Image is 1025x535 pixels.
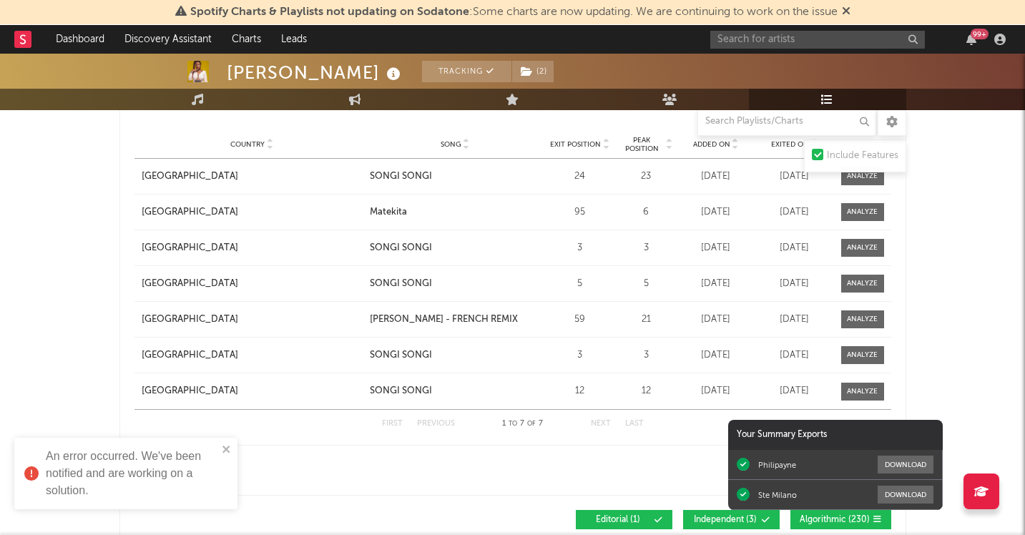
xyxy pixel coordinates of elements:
div: 3 [619,348,673,363]
div: 21 [619,313,673,327]
span: : Some charts are now updating. We are continuing to work on the issue [190,6,838,18]
a: SONGI SONGI [370,277,540,291]
div: [GEOGRAPHIC_DATA] [142,348,238,363]
div: [DATE] [759,170,830,184]
div: 24 [548,170,612,184]
div: [DATE] [680,170,752,184]
div: [PERSON_NAME] - FRENCH REMIX [370,313,518,327]
div: 3 [548,241,612,255]
a: [GEOGRAPHIC_DATA] [142,277,363,291]
span: Added On [693,140,730,149]
a: Dashboard [46,25,114,54]
span: Exit Position [550,140,601,149]
a: SONGI SONGI [370,384,540,398]
a: Leads [271,25,317,54]
button: 99+ [966,34,976,45]
div: Philipayne [758,460,796,470]
a: [GEOGRAPHIC_DATA] [142,241,363,255]
div: [DATE] [759,277,830,291]
a: SONGI SONGI [370,170,540,184]
div: [PERSON_NAME] [227,61,404,84]
span: Dismiss [842,6,850,18]
div: 23 [619,170,673,184]
button: (2) [512,61,554,82]
input: Search for artists [710,31,925,49]
a: [GEOGRAPHIC_DATA] [142,384,363,398]
button: close [222,443,232,457]
div: SONGI SONGI [370,277,432,291]
div: [GEOGRAPHIC_DATA] [142,205,238,220]
a: [GEOGRAPHIC_DATA] [142,313,363,327]
span: Exited On [771,140,809,149]
div: 3 [548,348,612,363]
div: 5 [548,277,612,291]
a: [PERSON_NAME] - FRENCH REMIX [370,313,540,327]
div: [DATE] [680,277,752,291]
span: Editorial ( 1 ) [585,516,651,524]
div: SONGI SONGI [370,348,432,363]
a: Charts [222,25,271,54]
span: Spotify Charts & Playlists not updating on Sodatone [190,6,469,18]
div: 95 [548,205,612,220]
div: SONGI SONGI [370,384,432,398]
div: [DATE] [680,241,752,255]
div: Matekita [370,205,407,220]
button: Last [625,420,644,428]
button: Editorial(1) [576,510,672,529]
a: Matekita [370,205,540,220]
div: SONGI SONGI [370,170,432,184]
span: Country [230,140,265,149]
div: [GEOGRAPHIC_DATA] [142,241,238,255]
div: 99 + [971,29,989,39]
div: [GEOGRAPHIC_DATA] [142,170,238,184]
span: Independent ( 3 ) [692,516,758,524]
span: Algorithmic ( 230 ) [800,516,870,524]
div: [DATE] [680,384,752,398]
div: 1 7 7 [484,416,562,433]
button: Next [591,420,611,428]
div: 3 [619,241,673,255]
span: to [509,421,517,427]
a: SONGI SONGI [370,348,540,363]
button: Independent(3) [683,510,780,529]
div: SONGI SONGI [370,241,432,255]
a: SONGI SONGI [370,241,540,255]
div: [GEOGRAPHIC_DATA] [142,384,238,398]
div: An error occurred. We've been notified and are working on a solution. [46,448,217,499]
div: 5 [619,277,673,291]
div: [GEOGRAPHIC_DATA] [142,313,238,327]
div: [DATE] [680,313,752,327]
span: ( 2 ) [511,61,554,82]
div: 12 [619,384,673,398]
span: of [527,421,536,427]
a: Discovery Assistant [114,25,222,54]
a: [GEOGRAPHIC_DATA] [142,170,363,184]
div: 59 [548,313,612,327]
div: 6 [619,205,673,220]
span: Peak Position [619,136,664,153]
button: First [382,420,403,428]
button: Tracking [422,61,511,82]
input: Search Playlists/Charts [697,107,876,136]
div: [DATE] [759,313,830,327]
div: [GEOGRAPHIC_DATA] [142,277,238,291]
a: [GEOGRAPHIC_DATA] [142,205,363,220]
div: Ste Milano [758,490,797,500]
div: [DATE] [759,205,830,220]
div: Include Features [827,147,898,165]
div: [DATE] [759,384,830,398]
div: [DATE] [759,241,830,255]
div: [DATE] [680,348,752,363]
button: Algorithmic(230) [790,510,891,529]
button: Previous [417,420,455,428]
div: [DATE] [759,348,830,363]
button: Download [878,456,933,473]
div: 12 [548,384,612,398]
span: Song [441,140,461,149]
div: [DATE] [680,205,752,220]
div: Your Summary Exports [728,420,943,450]
a: [GEOGRAPHIC_DATA] [142,348,363,363]
button: Download [878,486,933,504]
